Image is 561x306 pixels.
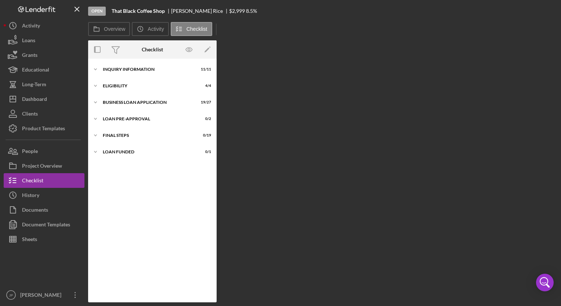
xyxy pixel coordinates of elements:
div: Sheets [22,232,37,248]
div: 19 / 27 [198,100,211,105]
div: LOAN FUNDED [103,150,193,154]
div: 0 / 19 [198,133,211,138]
div: [PERSON_NAME] [18,288,66,304]
div: FINAL STEPS [103,133,193,138]
div: ELIGIBILITY [103,84,193,88]
button: Dashboard [4,92,84,106]
div: Clients [22,106,38,123]
label: Checklist [187,26,207,32]
div: 8.5 % [246,8,257,14]
button: History [4,188,84,203]
button: Checklist [171,22,212,36]
button: Project Overview [4,159,84,173]
div: 0 / 1 [198,150,211,154]
div: Grants [22,48,37,64]
div: Dashboard [22,92,47,108]
button: People [4,144,84,159]
button: JP[PERSON_NAME] [4,288,84,302]
div: Product Templates [22,121,65,138]
button: Educational [4,62,84,77]
button: Documents [4,203,84,217]
div: BUSINESS LOAN APPLICATION [103,100,193,105]
div: 11 / 11 [198,67,211,72]
div: Long-Term [22,77,46,94]
button: Grants [4,48,84,62]
label: Overview [104,26,125,32]
div: Documents [22,203,48,219]
div: 0 / 2 [198,117,211,121]
div: Loans [22,33,35,50]
div: Open Intercom Messenger [536,274,554,291]
div: Open [88,7,106,16]
button: Product Templates [4,121,84,136]
button: Document Templates [4,217,84,232]
div: People [22,144,38,160]
div: [PERSON_NAME] Rice [171,8,229,14]
button: Sheets [4,232,84,247]
label: Activity [148,26,164,32]
button: Activity [132,22,169,36]
div: Checklist [22,173,43,190]
div: Checklist [142,47,163,52]
b: That Black Coffee Shop [112,8,165,14]
div: Educational [22,62,49,79]
div: Document Templates [22,217,70,234]
button: Overview [88,22,130,36]
button: Clients [4,106,84,121]
button: Activity [4,18,84,33]
button: Loans [4,33,84,48]
span: $2,999 [229,8,245,14]
button: Long-Term [4,77,84,92]
div: LOAN PRE-APPROVAL [103,117,193,121]
button: Checklist [4,173,84,188]
div: History [22,188,39,204]
div: INQUIRY INFORMATION [103,67,193,72]
div: 4 / 4 [198,84,211,88]
div: Project Overview [22,159,62,175]
text: JP [9,293,13,297]
div: Activity [22,18,40,35]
